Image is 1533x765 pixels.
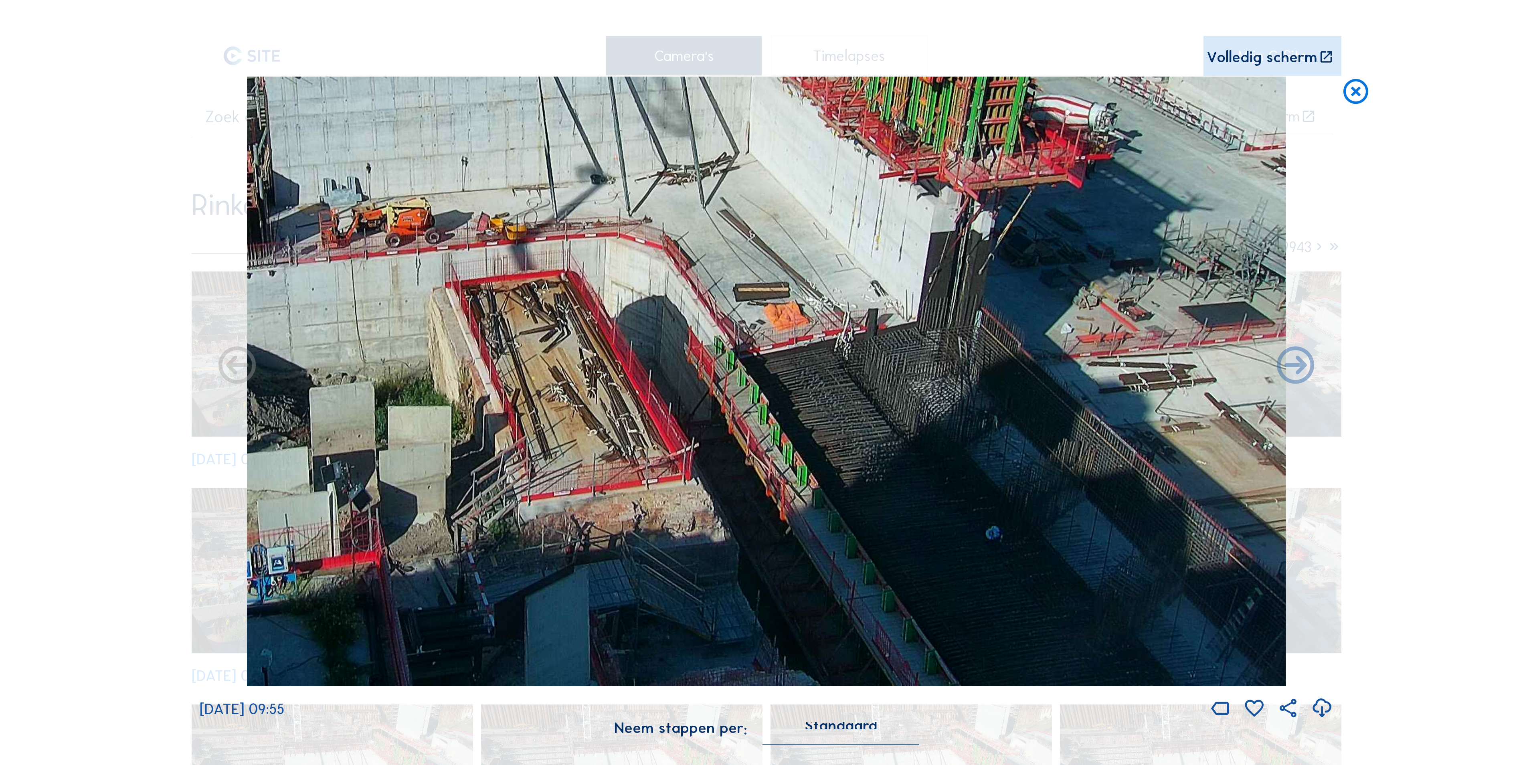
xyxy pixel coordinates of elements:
[762,722,919,744] div: Standaard
[247,77,1286,686] img: Image
[1207,50,1317,65] div: Volledig scherm
[1273,344,1318,389] i: Back
[614,720,747,735] div: Neem stappen per:
[215,344,260,389] i: Forward
[200,700,284,718] span: [DATE] 09:55
[805,722,877,729] div: Standaard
